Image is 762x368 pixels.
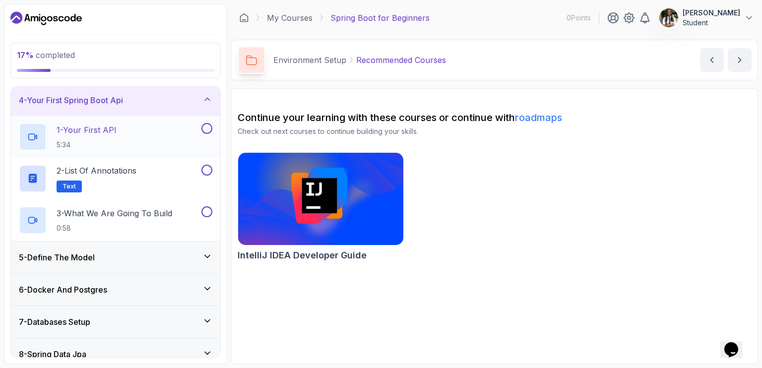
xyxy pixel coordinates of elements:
button: next content [728,48,752,72]
button: user profile image[PERSON_NAME]Student [659,8,754,28]
h3: 8 - Spring Data Jpa [19,348,86,360]
h3: 7 - Databases Setup [19,316,90,328]
h3: 4 - Your First Spring Boot Api [19,94,123,106]
a: roadmaps [515,112,562,123]
a: IntelliJ IDEA Developer Guide cardIntelliJ IDEA Developer Guide [238,152,404,262]
h2: IntelliJ IDEA Developer Guide [238,248,367,262]
img: user profile image [659,8,678,27]
button: 5-Define The Model [11,242,220,273]
p: Check out next courses to continue building your skills. [238,126,752,136]
h3: 5 - Define The Model [19,251,95,263]
p: 0:58 [57,223,172,233]
h2: Continue your learning with these courses or continue with [238,111,752,124]
p: 3 - What We Are Going To Build [57,207,172,219]
span: Text [63,183,76,190]
h3: 6 - Docker And Postgres [19,284,107,296]
p: 2 - List of Annotations [57,165,136,177]
iframe: chat widget [720,328,752,358]
span: completed [17,50,75,60]
button: 4-Your First Spring Boot Api [11,84,220,116]
a: My Courses [267,12,313,24]
button: 2-List of AnnotationsText [19,165,212,192]
span: 17 % [17,50,34,60]
p: Recommended Courses [356,54,446,66]
img: IntelliJ IDEA Developer Guide card [238,153,403,245]
button: 3-What We Are Going To Build0:58 [19,206,212,234]
button: 1-Your First API5:34 [19,123,212,151]
a: Dashboard [10,10,82,26]
button: 7-Databases Setup [11,306,220,338]
button: previous content [700,48,724,72]
a: Dashboard [239,13,249,23]
p: 0 Points [567,13,591,23]
button: 6-Docker And Postgres [11,274,220,306]
p: Environment Setup [273,54,346,66]
p: Spring Boot for Beginners [330,12,430,24]
p: 5:34 [57,140,117,150]
p: [PERSON_NAME] [683,8,740,18]
p: 1 - Your First API [57,124,117,136]
p: Student [683,18,740,28]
